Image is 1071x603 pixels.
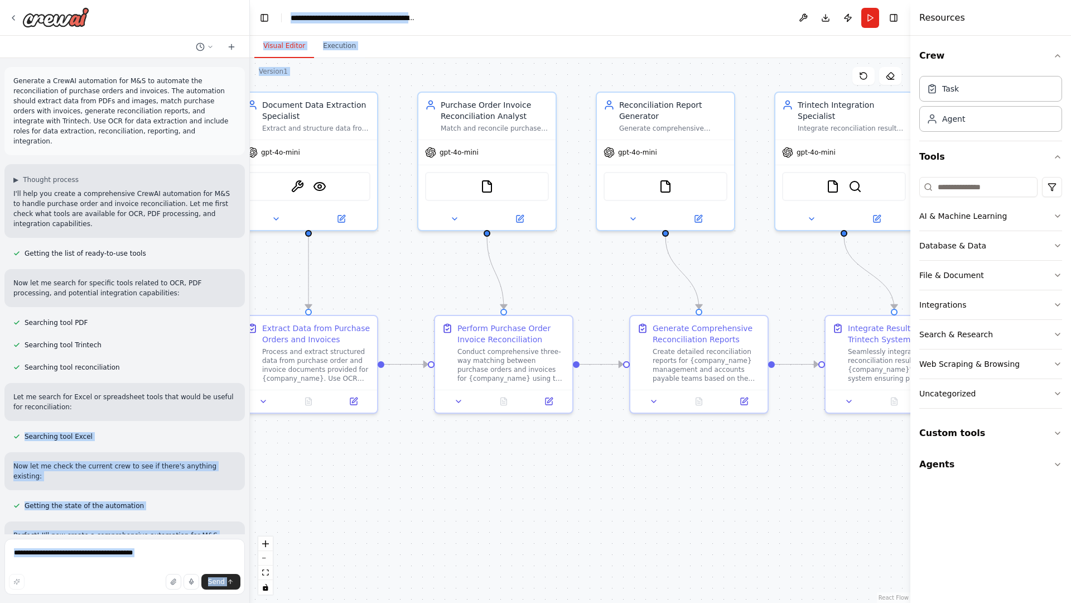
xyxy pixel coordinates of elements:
div: Trintech Integration SpecialistIntegrate reconciliation results with Trintech system for {company... [774,92,914,231]
div: Create detailed reconciliation reports for {company_name} management and accounts payable teams b... [653,347,761,383]
div: Document Data Extraction Specialist [262,99,370,122]
nav: breadcrumb [291,12,416,23]
span: Searching tool Trintech [25,341,102,350]
div: Generate Comprehensive Reconciliation Reports [653,323,761,345]
g: Edge from cfec30b7-d2ef-465d-9621-55c8912e5bd1 to e6022612-4549-4218-9be0-33974cfd9930 [303,237,314,309]
button: Crew [919,40,1062,71]
p: Let me search for Excel or spreadsheet tools that would be useful for reconciliation: [13,392,236,412]
div: React Flow controls [258,537,273,595]
button: Switch to previous chat [191,40,218,54]
button: Custom tools [919,418,1062,449]
button: zoom in [258,537,273,551]
div: Document Data Extraction SpecialistExtract and structure data from purchase orders and invoices i... [239,92,378,231]
div: Integrations [919,299,966,310]
button: Execution [314,35,365,58]
button: Open in side panel [845,212,908,226]
span: ▶ [13,175,18,184]
button: Open in side panel [310,212,373,226]
span: Getting the list of ready-to-use tools [25,249,146,258]
button: Open in side panel [529,395,568,408]
div: Integrate reconciliation results with Trintech system for {company_name}, ensuring seamless data ... [798,124,906,133]
div: Purchase Order Invoice Reconciliation Analyst [441,99,549,122]
div: Database & Data [919,240,986,251]
button: No output available [871,395,918,408]
div: Trintech Integration Specialist [798,99,906,122]
div: Web Scraping & Browsing [919,358,1020,370]
span: Searching tool PDF [25,318,88,327]
button: Improve this prompt [9,574,25,590]
button: File & Document [919,261,1062,290]
button: Upload files [166,574,181,590]
div: Task [942,83,959,94]
img: VisionTool [313,180,326,193]
button: toggle interactivity [258,580,273,595]
div: Extract and structure data from purchase orders and invoices in PDF and image formats for {compan... [262,124,370,133]
button: Hide left sidebar [257,10,272,26]
div: Crew [919,71,1062,141]
button: No output available [676,395,723,408]
button: Database & Data [919,231,1062,260]
div: Generate Comprehensive Reconciliation ReportsCreate detailed reconciliation reports for {company_... [629,315,769,414]
div: Search & Research [919,329,993,340]
g: Edge from 8e182f83-78da-4e26-8d82-96e3510cd860 to f6f1fc14-8e48-4d3f-a171-67abc528f4a6 [481,237,509,309]
span: gpt-4o-mini [440,148,479,157]
div: Extract Data from Purchase Orders and InvoicesProcess and extract structured data from purchase o... [239,315,378,414]
div: Perform Purchase Order Invoice Reconciliation [457,323,566,345]
button: Open in side panel [667,212,730,226]
button: Web Scraping & Browsing [919,350,1062,379]
img: FileReadTool [826,180,840,193]
span: gpt-4o-mini [261,148,300,157]
g: Edge from e921d56b-d136-49a9-a184-fe44581e38bb to 4c53c047-df86-4e5e-915e-1697a858b62e [838,237,900,309]
button: Open in side panel [488,212,551,226]
g: Edge from f035ac6b-bcbe-45b7-bbed-9969f0310701 to 4c53c047-df86-4e5e-915e-1697a858b62e [775,359,818,370]
div: Generate comprehensive reconciliation reports for {company_name} management that summarize matchi... [619,124,727,133]
button: zoom out [258,551,273,566]
div: Tools [919,173,1062,418]
button: No output available [480,395,528,408]
img: OCRTool [291,180,304,193]
button: Agents [919,449,1062,480]
button: No output available [285,395,332,408]
img: Logo [22,7,89,27]
div: Perform Purchase Order Invoice ReconciliationConduct comprehensive three-way matching between pur... [434,315,573,414]
button: Uncategorized [919,379,1062,408]
p: Now let me check the current crew to see if there's anything existing: [13,461,236,481]
div: Seamlessly integrate the reconciliation results with {company_name}'s Trintech system ensuring pr... [848,347,956,383]
div: Conduct comprehensive three-way matching between purchase orders and invoices for {company_name} ... [457,347,566,383]
button: AI & Machine Learning [919,202,1062,231]
div: AI & Machine Learning [919,210,1007,222]
button: Click to speak your automation idea [184,574,199,590]
button: Tools [919,141,1062,173]
span: gpt-4o-mini [797,148,836,157]
button: Start a new chat [223,40,240,54]
div: Version 1 [259,67,288,76]
span: Getting the state of the automation [25,501,144,510]
p: Perfect! I'll now create a comprehensive automation for M&S purchase order and invoice reconcilia... [13,530,236,561]
button: Visual Editor [254,35,314,58]
g: Edge from e6022612-4549-4218-9be0-33974cfd9930 to f6f1fc14-8e48-4d3f-a171-67abc528f4a6 [384,359,428,370]
span: Searching tool Excel [25,432,93,441]
div: Process and extract structured data from purchase order and invoice documents provided for {compa... [262,347,370,383]
div: Uncategorized [919,388,976,399]
span: gpt-4o-mini [618,148,657,157]
span: Thought process [23,175,79,184]
img: FileReadTool [659,180,672,193]
button: Search & Research [919,320,1062,349]
span: Searching tool reconciliation [25,363,120,372]
div: File & Document [919,270,984,281]
div: Purchase Order Invoice Reconciliation AnalystMatch and reconcile purchase orders with correspondi... [417,92,557,231]
g: Edge from f6f1fc14-8e48-4d3f-a171-67abc528f4a6 to f035ac6b-bcbe-45b7-bbed-9969f0310701 [580,359,623,370]
div: Reconciliation Report GeneratorGenerate comprehensive reconciliation reports for {company_name} m... [596,92,735,231]
h4: Resources [919,11,965,25]
img: SerperDevTool [848,180,862,193]
button: Integrations [919,290,1062,319]
p: Now let me search for specific tools related to OCR, PDF processing, and potential integration ca... [13,278,236,298]
div: Extract Data from Purchase Orders and Invoices [262,323,370,345]
div: Integrate Results with Trintech SystemSeamlessly integrate the reconciliation results with {compa... [824,315,964,414]
button: fit view [258,566,273,580]
p: Generate a CrewAI automation for M&S to automate the reconciliation of purchase orders and invoic... [13,76,236,146]
p: I'll help you create a comprehensive CrewAI automation for M&S to handle purchase order and invoi... [13,189,236,229]
button: Open in side panel [334,395,373,408]
button: Hide right sidebar [886,10,901,26]
a: React Flow attribution [879,595,909,601]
